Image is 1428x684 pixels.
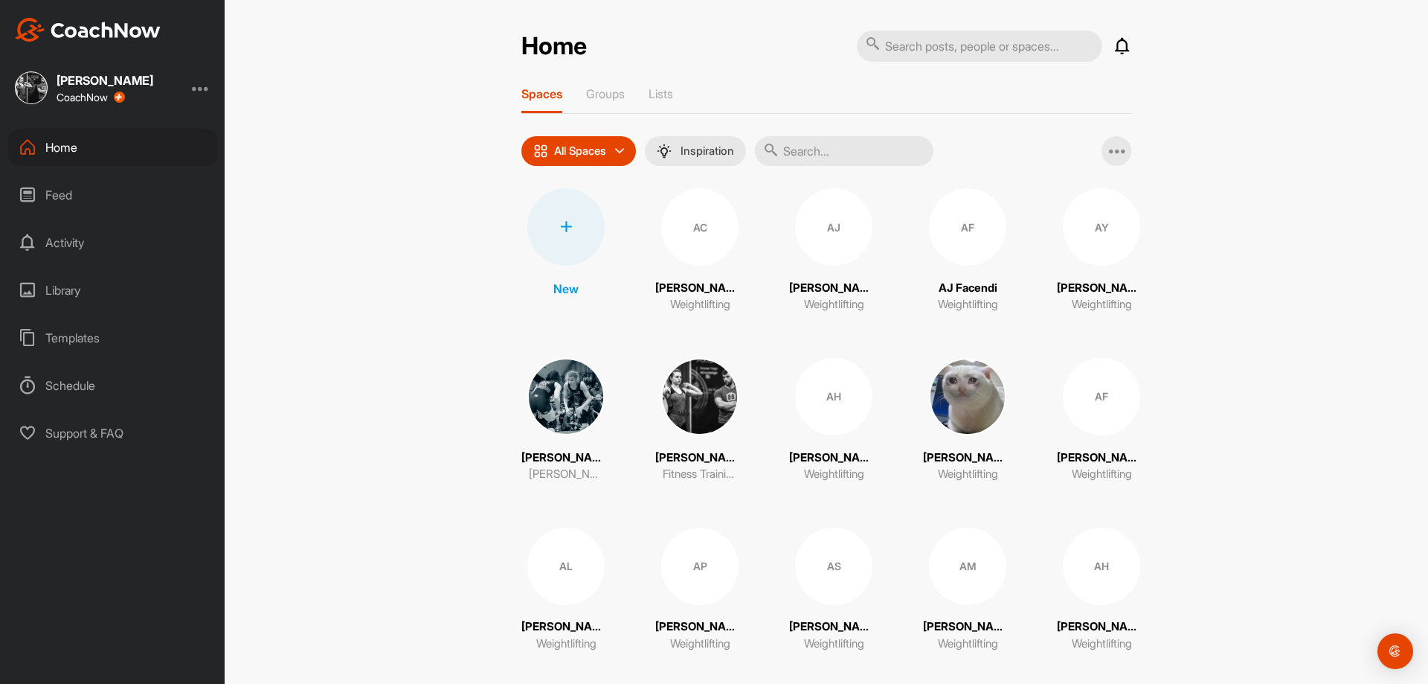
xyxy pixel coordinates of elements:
input: Search posts, people or spaces... [857,31,1102,62]
a: AL[PERSON_NAME]Weightlifting [521,528,611,653]
div: Home [8,129,218,166]
p: [PERSON_NAME] [789,619,878,636]
img: square_42e96ec9f01bf000f007b233903b48d7.jpg [661,358,739,435]
p: Weightlifting [938,636,998,653]
div: AJ [795,188,872,266]
a: AS[PERSON_NAME]Weightlifting [789,528,878,653]
p: New [553,280,579,298]
p: [PERSON_NAME] [655,450,744,467]
div: Support & FAQ [8,415,218,452]
p: AJ Facendi [939,280,997,297]
p: Inspiration [681,145,734,157]
p: [PERSON_NAME] [521,619,611,636]
p: [PERSON_NAME] Weightlifting [529,466,603,483]
p: [PERSON_NAME] [923,450,1012,467]
p: [PERSON_NAME] [655,280,744,297]
p: Weightlifting [1072,636,1132,653]
p: [PERSON_NAME] [655,619,744,636]
a: AF[PERSON_NAME]Weightlifting [1057,358,1146,483]
p: Weightlifting [938,296,998,313]
a: AFAJ FacendiWeightlifting [923,188,1012,313]
div: AL [527,528,605,605]
div: Activity [8,224,218,261]
p: All Spaces [554,145,606,157]
a: AC[PERSON_NAME]Weightlifting [655,188,744,313]
a: AM[PERSON_NAME]Weightlifting [923,528,1012,653]
a: AP[PERSON_NAME]Weightlifting [655,528,744,653]
img: CoachNow [15,18,161,42]
a: [PERSON_NAME]Fitness Training [655,358,744,483]
a: [PERSON_NAME][PERSON_NAME] Weightlifting [521,358,611,483]
p: [PERSON_NAME] [1057,619,1146,636]
p: Weightlifting [670,296,730,313]
p: Lists [649,86,673,101]
p: Weightlifting [804,636,864,653]
a: AJ[PERSON_NAME]Weightlifting [789,188,878,313]
div: AH [795,358,872,435]
p: [PERSON_NAME] [1057,280,1146,297]
div: Feed [8,176,218,214]
input: Search... [755,136,933,166]
img: square_6eb013828e89bd733cdcc593cc0fe359.jpg [527,358,605,435]
img: square_c881ce560dfe3789402f7140d6023b6d.jpg [929,358,1006,435]
img: square_42e96ec9f01bf000f007b233903b48d7.jpg [15,71,48,104]
div: AC [661,188,739,266]
p: Weightlifting [938,466,998,483]
img: menuIcon [657,144,672,159]
h2: Home [521,32,587,61]
div: Library [8,272,218,309]
div: AH [1063,528,1140,605]
div: AP [661,528,739,605]
div: AF [929,188,1006,266]
p: [PERSON_NAME] [789,450,878,467]
div: AY [1063,188,1140,266]
p: Weightlifting [536,636,596,653]
div: Schedule [8,367,218,404]
div: AM [929,528,1006,605]
div: AS [795,528,872,605]
p: [PERSON_NAME] [923,619,1012,636]
p: Fitness Training [663,466,737,483]
div: Open Intercom Messenger [1377,633,1413,669]
p: Weightlifting [804,466,864,483]
p: Weightlifting [804,296,864,313]
div: [PERSON_NAME] [57,74,153,86]
p: Weightlifting [1072,466,1132,483]
p: [PERSON_NAME] [1057,450,1146,467]
a: [PERSON_NAME]Weightlifting [923,358,1012,483]
p: Spaces [521,86,562,101]
a: AY[PERSON_NAME]Weightlifting [1057,188,1146,313]
div: AF [1063,358,1140,435]
img: icon [533,144,548,159]
a: AH[PERSON_NAME]Weightlifting [789,358,878,483]
div: Templates [8,319,218,357]
p: Weightlifting [1072,296,1132,313]
div: CoachNow [57,92,125,103]
p: Groups [586,86,625,101]
p: [PERSON_NAME] [789,280,878,297]
a: AH[PERSON_NAME]Weightlifting [1057,528,1146,653]
p: Weightlifting [670,636,730,653]
p: [PERSON_NAME] [521,450,611,467]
